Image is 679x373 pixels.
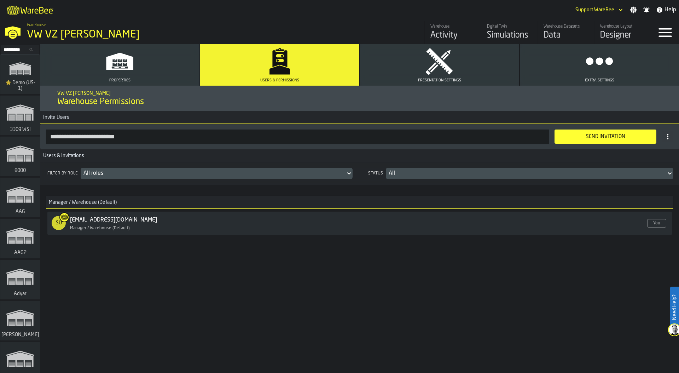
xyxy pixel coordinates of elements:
input: button-toolbar- [46,130,549,144]
div: Warehouse [430,24,475,29]
span: Users & Invitations [40,153,84,159]
div: Filter by role [46,171,79,176]
div: DropdownMenuValue-Support WareBee [575,7,614,13]
button: button-Send Invitation [555,130,656,144]
div: Warehouse Datasets [544,24,588,29]
div: Send Invitation [559,134,652,139]
a: link-to-/wh/i/fa05c68f-4c9c-4120-ba7f-9a7e5740d4da/data [538,21,594,44]
label: Need Help? [671,287,678,327]
span: AAG2 [13,250,28,256]
span: Extra Settings [585,78,614,83]
div: title-Warehouse Permissions [40,86,679,111]
a: link-to-/wh/i/27cb59bd-8ba0-4176-b0f1-d82d60966913/simulations [0,178,40,219]
span: Invite Users [40,115,69,120]
span: 3309 WSI [8,127,32,132]
div: Simulations [487,30,532,41]
div: DropdownMenuValue-all [83,169,343,178]
div: Status [367,171,384,176]
div: DropdownMenuValue-Support WareBee [573,6,624,14]
span: Help [665,6,676,14]
a: [EMAIL_ADDRESS][DOMAIN_NAME] [70,216,157,224]
div: Activity [430,30,475,41]
label: button-toggle-Help [653,6,679,14]
span: ⭐ Demo (US-1) [3,80,37,91]
span: Users & Permissions [260,78,299,83]
div: Digital Twin [487,24,532,29]
div: Warehouse Layout [600,24,645,29]
h3: title-section-Users & Invitations [40,149,679,162]
a: link-to-/wh/i/ba0ffe14-8e36-4604-ab15-0eac01efbf24/simulations [0,219,40,260]
div: Manager / Warehouse (Default) [70,226,180,231]
div: VW VZ [PERSON_NAME] [27,28,218,41]
span: Presentation Settings [418,78,461,83]
h3: title-section-Manager / Warehouse (Default) [46,196,673,209]
div: SU [52,216,66,230]
div: Designer [600,30,645,41]
span: Manager / Warehouse (Default) [46,200,117,205]
label: button-toggle-Settings [627,6,640,13]
span: Warehouse [27,23,46,28]
a: link-to-/wh/i/fa05c68f-4c9c-4120-ba7f-9a7e5740d4da/designer [594,21,651,44]
span: You [647,219,666,228]
a: link-to-/wh/i/d1ef1afb-ce11-4124-bdae-ba3d01893ec0/simulations [0,96,40,137]
a: link-to-/wh/i/fa05c68f-4c9c-4120-ba7f-9a7e5740d4da/feed/ [424,21,481,44]
div: StatusDropdownMenuValue-all [367,168,673,179]
span: AAG [14,209,27,214]
span: Adyar [12,291,28,297]
label: button-toggle-Menu [651,21,679,44]
a: link-to-/wh/i/b2e041e4-2753-4086-a82a-958e8abdd2c7/simulations [0,137,40,178]
a: link-to-/wh/i/862141b4-a92e-43d2-8b2b-6509793ccc83/simulations [0,260,40,301]
a: link-to-/wh/i/72fe6713-8242-4c3c-8adf-5d67388ea6d5/simulations [0,301,40,342]
h2: Sub Title [57,89,662,96]
span: Warehouse Permissions [57,96,144,108]
div: DropdownMenuValue-all [389,169,663,178]
label: button-toggle-Notifications [640,6,653,13]
div: Data [544,30,588,41]
a: link-to-/wh/i/fa05c68f-4c9c-4120-ba7f-9a7e5740d4da/simulations [481,21,538,44]
div: Filter by roleDropdownMenuValue-all [46,168,353,179]
span: Properties [109,78,130,83]
h3: title-section-Invite Users [40,111,679,124]
a: link-to-/wh/i/103622fe-4b04-4da1-b95f-2619b9c959cc/simulations [0,54,40,96]
span: 8000 [13,168,27,173]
